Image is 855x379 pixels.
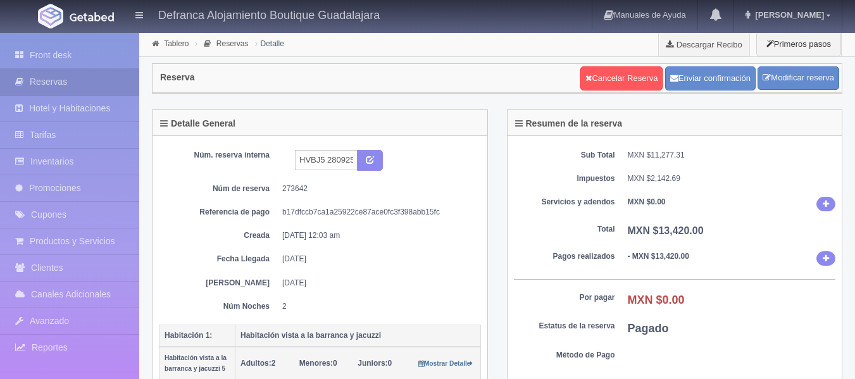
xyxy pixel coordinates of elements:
dt: Servicios y adendos [514,197,615,208]
dt: Estatus de la reserva [514,321,615,332]
a: Modificar reserva [758,66,839,90]
dd: 2 [282,301,471,312]
dt: Total [514,224,615,235]
dd: MXN $11,277.31 [628,150,836,161]
strong: Menores: [299,359,333,368]
dd: b17dfccb7ca1a25922ce87ace0fc3f398abb15fc [282,207,471,218]
b: Pagado [628,322,669,335]
h4: Reserva [160,73,195,82]
dd: MXN $2,142.69 [628,173,836,184]
span: 0 [358,359,392,368]
strong: Juniors: [358,359,387,368]
h4: Resumen de la reserva [515,119,623,128]
dt: Por pagar [514,292,615,303]
dt: Sub Total [514,150,615,161]
dd: [DATE] [282,254,471,264]
dd: 273642 [282,183,471,194]
strong: Adultos: [240,359,271,368]
b: - MXN $13,420.00 [628,252,689,261]
dt: Pagos realizados [514,251,615,262]
dt: Fecha Llegada [168,254,270,264]
a: Mostrar Detalle [418,359,473,368]
dd: [DATE] 12:03 am [282,230,471,241]
dt: Impuestos [514,173,615,184]
small: Mostrar Detalle [418,360,473,367]
b: MXN $0.00 [628,294,685,306]
a: Reservas [216,39,249,48]
a: Cancelar Reserva [580,66,663,90]
dt: Núm. reserva interna [168,150,270,161]
dt: [PERSON_NAME] [168,278,270,289]
h4: Defranca Alojamiento Boutique Guadalajara [158,6,380,22]
dt: Referencia de pago [168,207,270,218]
a: Descargar Recibo [659,32,749,57]
dt: Núm Noches [168,301,270,312]
button: Enviar confirmación [665,66,756,90]
a: Tablero [164,39,189,48]
b: Habitación 1: [165,331,212,340]
img: Getabed [70,12,114,22]
li: Detalle [252,37,287,49]
th: Habitación vista a la barranca y jacuzzi [235,325,481,347]
dt: Método de Pago [514,350,615,361]
h4: Detalle General [160,119,235,128]
small: Habitación vista a la barranca y jacuzzi 5 [165,354,227,372]
dd: [DATE] [282,278,471,289]
dt: Núm de reserva [168,183,270,194]
span: [PERSON_NAME] [752,10,824,20]
dt: Creada [168,230,270,241]
span: 2 [240,359,275,368]
span: 0 [299,359,337,368]
button: Primeros pasos [756,32,841,56]
b: MXN $13,420.00 [628,225,704,236]
img: Getabed [38,4,63,28]
b: MXN $0.00 [628,197,666,206]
